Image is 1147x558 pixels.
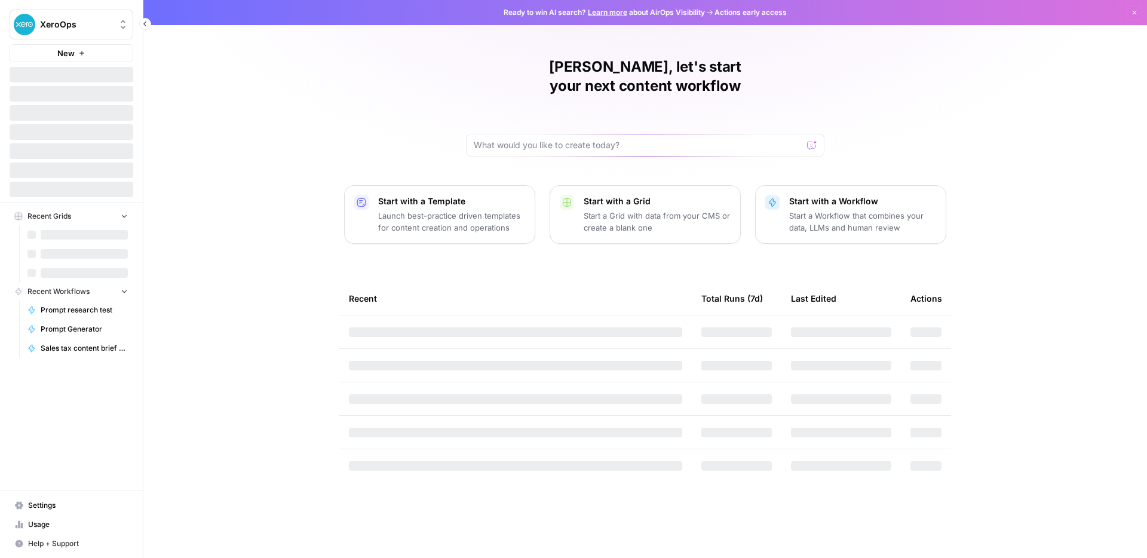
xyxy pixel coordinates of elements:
[910,282,942,315] div: Actions
[28,519,128,530] span: Usage
[504,7,705,18] span: Ready to win AI search? about AirOps Visibility
[378,195,525,207] p: Start with a Template
[28,538,128,549] span: Help + Support
[27,286,90,297] span: Recent Workflows
[10,496,133,515] a: Settings
[584,195,731,207] p: Start with a Grid
[701,282,763,315] div: Total Runs (7d)
[22,301,133,320] a: Prompt research test
[349,282,682,315] div: Recent
[584,210,731,234] p: Start a Grid with data from your CMS or create a blank one
[474,139,802,151] input: What would you like to create today?
[791,282,836,315] div: Last Edited
[714,7,787,18] span: Actions early access
[10,515,133,534] a: Usage
[22,320,133,339] a: Prompt Generator
[57,47,75,59] span: New
[755,185,946,244] button: Start with a WorkflowStart a Workflow that combines your data, LLMs and human review
[378,210,525,234] p: Launch best-practice driven templates for content creation and operations
[588,8,627,17] a: Learn more
[41,343,128,354] span: Sales tax content brief generator
[10,44,133,62] button: New
[27,211,71,222] span: Recent Grids
[40,19,112,30] span: XeroOps
[550,185,741,244] button: Start with a GridStart a Grid with data from your CMS or create a blank one
[41,305,128,315] span: Prompt research test
[10,283,133,301] button: Recent Workflows
[41,324,128,335] span: Prompt Generator
[10,10,133,39] button: Workspace: XeroOps
[344,185,535,244] button: Start with a TemplateLaunch best-practice driven templates for content creation and operations
[466,57,824,96] h1: [PERSON_NAME], let's start your next content workflow
[789,210,936,234] p: Start a Workflow that combines your data, LLMs and human review
[22,339,133,358] a: Sales tax content brief generator
[10,207,133,225] button: Recent Grids
[10,534,133,553] button: Help + Support
[14,14,35,35] img: XeroOps Logo
[789,195,936,207] p: Start with a Workflow
[28,500,128,511] span: Settings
